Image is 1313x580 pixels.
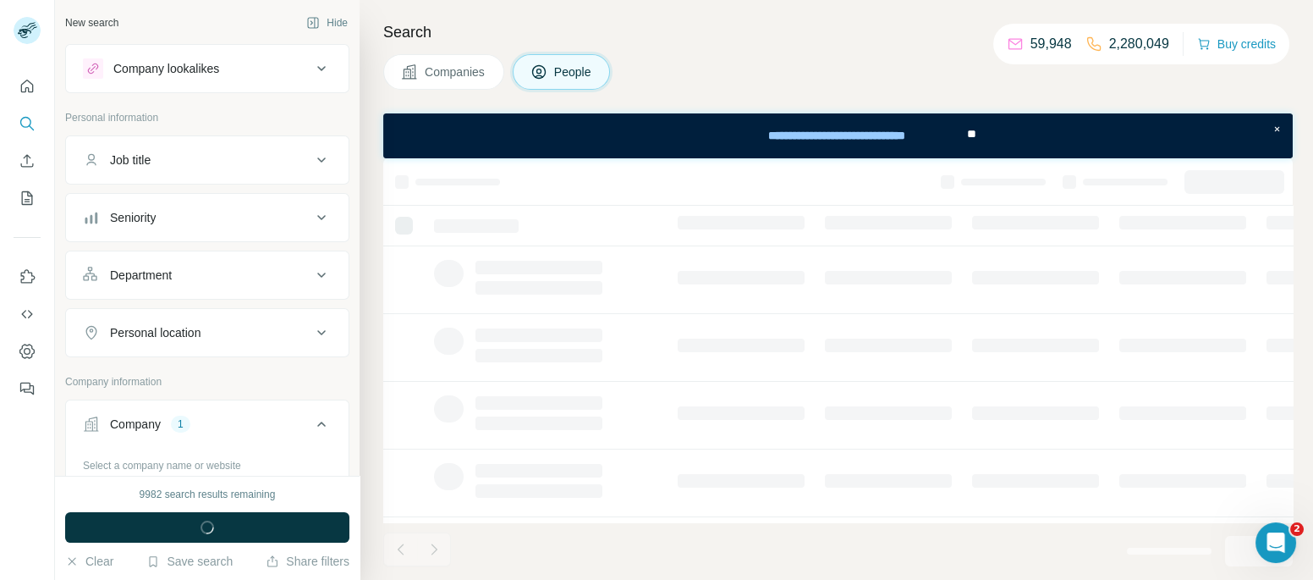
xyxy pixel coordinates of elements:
[66,312,349,353] button: Personal location
[14,71,41,102] button: Quick start
[66,197,349,238] button: Seniority
[66,404,349,451] button: Company1
[14,146,41,176] button: Enrich CSV
[1030,34,1072,54] p: 59,948
[66,255,349,296] button: Department
[266,553,349,570] button: Share filters
[110,267,172,284] div: Department
[83,451,332,473] div: Select a company name or website
[113,60,219,77] div: Company lookalikes
[383,113,1293,158] iframe: Banner
[140,487,276,502] div: 9982 search results remaining
[110,152,151,168] div: Job title
[110,209,156,226] div: Seniority
[146,553,233,570] button: Save search
[294,10,360,36] button: Hide
[171,417,190,432] div: 1
[554,64,593,80] span: People
[14,299,41,329] button: Use Surfe API
[66,140,349,180] button: Job title
[65,110,349,125] p: Personal information
[14,336,41,367] button: Dashboard
[1290,522,1304,536] span: 2
[383,20,1293,44] h4: Search
[110,324,201,341] div: Personal location
[1197,32,1276,56] button: Buy credits
[14,373,41,404] button: Feedback
[14,183,41,213] button: My lists
[66,48,349,89] button: Company lookalikes
[65,553,113,570] button: Clear
[14,262,41,292] button: Use Surfe on LinkedIn
[1109,34,1169,54] p: 2,280,049
[110,416,161,433] div: Company
[65,15,118,30] div: New search
[1255,522,1296,563] iframe: Intercom live chat
[65,374,349,389] p: Company information
[14,108,41,139] button: Search
[425,64,486,80] span: Companies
